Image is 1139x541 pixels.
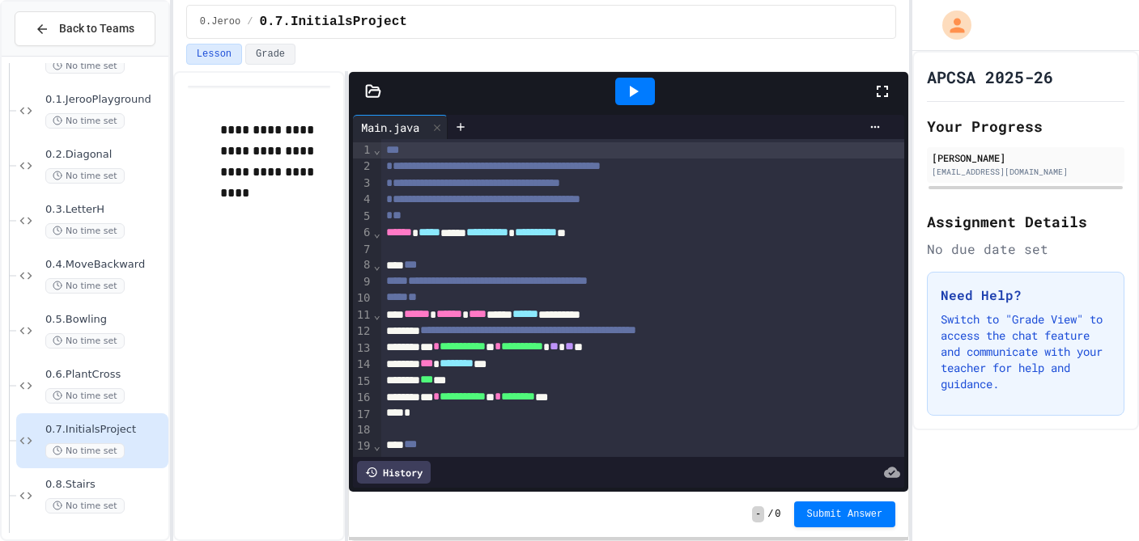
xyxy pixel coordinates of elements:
[927,210,1124,233] h2: Assignment Details
[353,142,373,158] div: 1
[353,158,373,175] div: 2
[200,15,240,28] span: 0.Jeroo
[353,290,373,306] div: 10
[353,407,373,423] div: 17
[353,209,373,225] div: 5
[353,454,373,471] div: 20
[353,438,373,454] div: 19
[353,307,373,323] div: 11
[45,388,125,404] span: No time set
[353,374,373,390] div: 15
[357,461,431,484] div: History
[353,422,373,438] div: 18
[941,285,1111,305] h3: Need Help?
[807,508,883,521] span: Submit Answer
[941,311,1111,392] p: Switch to "Grade View" to access the chat feature and communicate with your teacher for help and ...
[353,225,373,241] div: 6
[45,443,125,459] span: No time set
[186,44,242,65] button: Lesson
[927,66,1053,88] h1: APCSA 2025-26
[373,308,381,321] span: Fold line
[45,93,165,107] span: 0.1.JerooPlayground
[373,259,381,272] span: Fold line
[353,242,373,258] div: 7
[932,150,1120,165] div: [PERSON_NAME]
[45,498,125,514] span: No time set
[353,119,427,136] div: Main.java
[373,226,381,239] span: Fold line
[373,143,381,156] span: Fold line
[353,323,373,340] div: 12
[45,148,165,162] span: 0.2.Diagonal
[245,44,295,65] button: Grade
[45,423,165,437] span: 0.7.InitialsProject
[45,368,165,382] span: 0.6.PlantCross
[45,333,125,349] span: No time set
[45,278,125,294] span: No time set
[45,313,165,327] span: 0.5.Bowling
[45,203,165,217] span: 0.3.LetterH
[927,115,1124,137] h2: Your Progress
[353,192,373,208] div: 4
[353,175,373,192] div: 3
[353,274,373,290] div: 9
[752,506,764,522] span: -
[925,6,975,44] div: My Account
[15,11,155,46] button: Back to Teams
[45,223,125,239] span: No time set
[59,20,134,37] span: Back to Teams
[247,15,253,28] span: /
[767,508,773,521] span: /
[353,257,373,273] div: 8
[373,439,381,452] span: Fold line
[353,115,448,139] div: Main.java
[45,258,165,272] span: 0.4.MoveBackward
[927,239,1124,259] div: No due date set
[775,508,780,521] span: 0
[353,390,373,406] div: 16
[932,166,1120,178] div: [EMAIL_ADDRESS][DOMAIN_NAME]
[45,478,165,492] span: 0.8.Stairs
[45,113,125,129] span: No time set
[353,340,373,357] div: 13
[259,12,406,32] span: 0.7.InitialsProject
[45,168,125,184] span: No time set
[45,58,125,74] span: No time set
[794,501,896,527] button: Submit Answer
[353,357,373,373] div: 14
